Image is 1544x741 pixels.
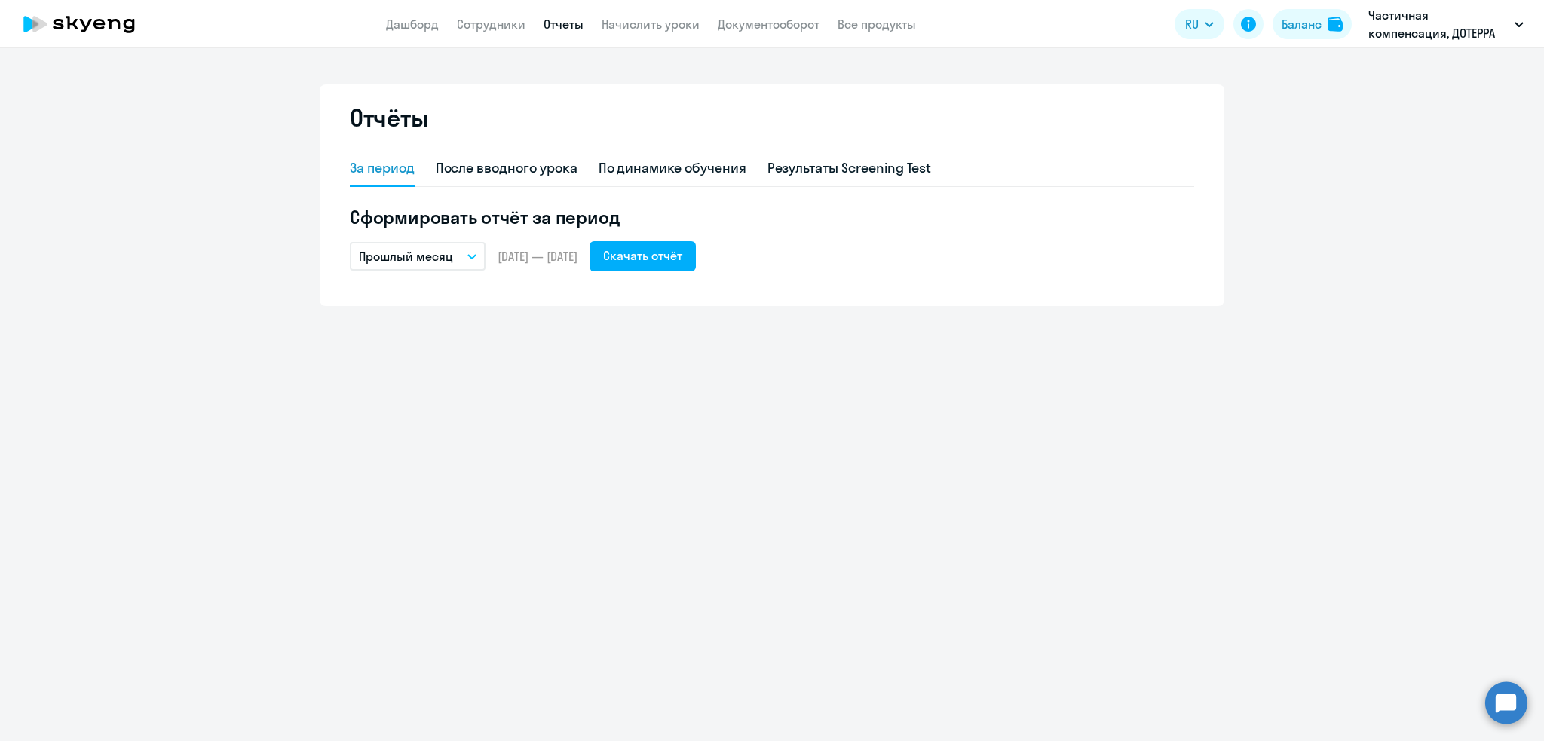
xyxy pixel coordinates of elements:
div: После вводного урока [436,158,577,178]
button: Скачать отчёт [590,241,696,271]
a: Сотрудники [457,17,525,32]
span: RU [1185,15,1199,33]
div: Результаты Screening Test [767,158,932,178]
img: balance [1328,17,1343,32]
a: Дашборд [386,17,439,32]
div: По динамике обучения [599,158,746,178]
a: Документооборот [718,17,819,32]
button: Частичная компенсация, ДОТЕРРА РУС, ООО [1361,6,1531,42]
div: Баланс [1282,15,1322,33]
button: Прошлый месяц [350,242,486,271]
p: Прошлый месяц [359,247,453,265]
a: Отчеты [544,17,584,32]
a: Все продукты [838,17,916,32]
div: За период [350,158,415,178]
h5: Сформировать отчёт за период [350,205,1194,229]
a: Начислить уроки [602,17,700,32]
p: Частичная компенсация, ДОТЕРРА РУС, ООО [1368,6,1509,42]
span: [DATE] — [DATE] [498,248,577,265]
button: RU [1175,9,1224,39]
h2: Отчёты [350,103,428,133]
div: Скачать отчёт [603,246,682,265]
button: Балансbalance [1273,9,1352,39]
